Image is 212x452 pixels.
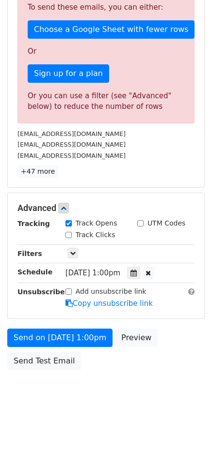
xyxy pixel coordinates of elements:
p: Or [28,46,184,57]
label: Track Clicks [76,230,115,240]
a: Choose a Google Sheet with fewer rows [28,20,195,39]
iframe: Chat Widget [163,406,212,452]
p: To send these emails, you can either: [28,2,184,13]
small: [EMAIL_ADDRESS][DOMAIN_NAME] [17,130,126,137]
strong: Tracking [17,220,50,227]
a: Copy unsubscribe link [65,299,153,308]
strong: Unsubscribe [17,288,65,296]
small: [EMAIL_ADDRESS][DOMAIN_NAME] [17,141,126,148]
a: Send on [DATE] 1:00pm [7,329,113,347]
label: Add unsubscribe link [76,286,147,297]
a: Sign up for a plan [28,64,109,83]
div: Or you can use a filter (see "Advanced" below) to reduce the number of rows [28,90,184,112]
strong: Schedule [17,268,52,276]
label: Track Opens [76,218,117,228]
label: UTM Codes [147,218,185,228]
div: Chat-Widget [163,406,212,452]
span: [DATE] 1:00pm [65,269,120,277]
a: Preview [115,329,158,347]
strong: Filters [17,250,42,257]
h5: Advanced [17,203,195,213]
small: [EMAIL_ADDRESS][DOMAIN_NAME] [17,152,126,159]
a: +47 more [17,166,58,178]
a: Send Test Email [7,352,81,370]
